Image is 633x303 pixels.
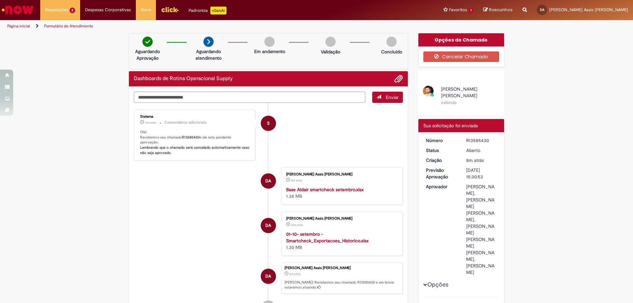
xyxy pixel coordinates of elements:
[291,178,302,182] span: 8m atrás
[132,48,164,61] p: Aguardando Aprovação
[466,137,497,144] div: R13585430
[286,186,396,199] div: 1.38 MB
[421,137,462,144] dt: Número
[140,115,250,119] div: Sistema
[468,8,473,13] span: 1
[265,268,271,284] span: DA
[285,280,399,290] p: [PERSON_NAME]! Recebemos seu chamado R13585430 e em breve estaremos atuando.
[423,51,499,62] button: Cancelar Chamado
[321,48,340,55] p: Validação
[291,178,302,182] time: 01/10/2025 11:30:33
[441,86,477,99] span: [PERSON_NAME] [PERSON_NAME]
[386,94,399,100] span: Enviar
[449,7,467,13] span: Favoritos
[145,121,156,125] time: 01/10/2025 11:31:08
[142,37,153,47] img: check-circle-green.png
[261,116,276,131] div: System
[264,37,275,47] img: img-circle-grey.png
[286,231,369,244] a: 01-10- setembro - Smartcheck_Exportacoes_Historico.xlsx
[134,76,233,82] h2: Dashboards de Rotina Operacional Supply Histórico de tíquete
[423,123,478,129] span: Sua solicitação foi enviada
[1,3,35,16] img: ServiceNow
[418,33,504,46] div: Opções do Chamado
[70,8,75,13] span: 2
[466,157,484,163] span: 8m atrás
[134,262,403,294] li: Danielle Loreto Assis De Almeida
[394,75,403,83] button: Adicionar anexos
[386,37,397,47] img: img-circle-grey.png
[210,7,226,15] p: +GenAi
[483,7,513,13] a: Rascunhos
[291,223,303,227] span: 12m atrás
[193,48,225,61] p: Aguardando atendimento
[5,20,417,32] ul: Trilhas de página
[145,121,156,125] span: 7m atrás
[466,183,497,276] div: [PERSON_NAME], [PERSON_NAME] [PERSON_NAME], [PERSON_NAME] [PERSON_NAME] [PERSON_NAME], [PERSON_NAME]
[466,147,497,154] div: Aberto
[291,223,303,227] time: 01/10/2025 11:26:24
[285,266,399,270] div: [PERSON_NAME] Assis [PERSON_NAME]
[421,183,462,190] dt: Aprovador
[140,145,251,155] b: Lembrando que o chamado será cancelado automaticamente caso não seja aprovado.
[265,218,271,233] span: DA
[85,7,131,13] span: Despesas Corporativas
[372,92,403,103] button: Enviar
[489,7,513,13] span: Rascunhos
[134,92,365,103] textarea: Digite sua mensagem aqui...
[549,7,628,13] span: [PERSON_NAME] Assis [PERSON_NAME]
[165,120,207,125] small: Comentários adicionais
[141,7,151,13] span: More
[45,7,68,13] span: Requisições
[466,167,497,180] div: [DATE] 15:30:53
[286,217,396,221] div: [PERSON_NAME] Assis [PERSON_NAME]
[286,231,396,251] div: 1.30 MB
[540,8,544,12] span: DA
[325,37,336,47] img: img-circle-grey.png
[203,37,214,47] img: arrow-next.png
[421,147,462,154] dt: Status
[441,100,457,105] small: exibindo
[466,157,497,164] div: 01/10/2025 11:30:53
[265,173,271,189] span: DA
[421,157,462,164] dt: Criação
[286,172,396,176] div: [PERSON_NAME] Assis [PERSON_NAME]
[254,48,285,55] p: Em andamento
[261,173,276,189] div: Danielle Loreto Assis De Almeida
[267,115,270,131] span: S
[381,48,402,55] p: Concluído
[7,23,30,29] a: Página inicial
[289,272,301,276] span: 8m atrás
[44,23,93,29] a: Formulário de Atendimento
[261,218,276,233] div: Danielle Loreto Assis De Almeida
[189,7,226,15] div: Padroniza
[140,130,250,156] p: Olá! Recebemos seu chamado e ele esta pendente aprovação.
[289,272,301,276] time: 01/10/2025 11:30:53
[261,269,276,284] div: Danielle Loreto Assis De Almeida
[161,5,179,15] img: click_logo_yellow_360x200.png
[286,187,364,193] a: Base Aldair smartcheck setembro.xlsx
[421,167,462,180] dt: Previsão Aprovação
[182,135,199,140] b: R13585430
